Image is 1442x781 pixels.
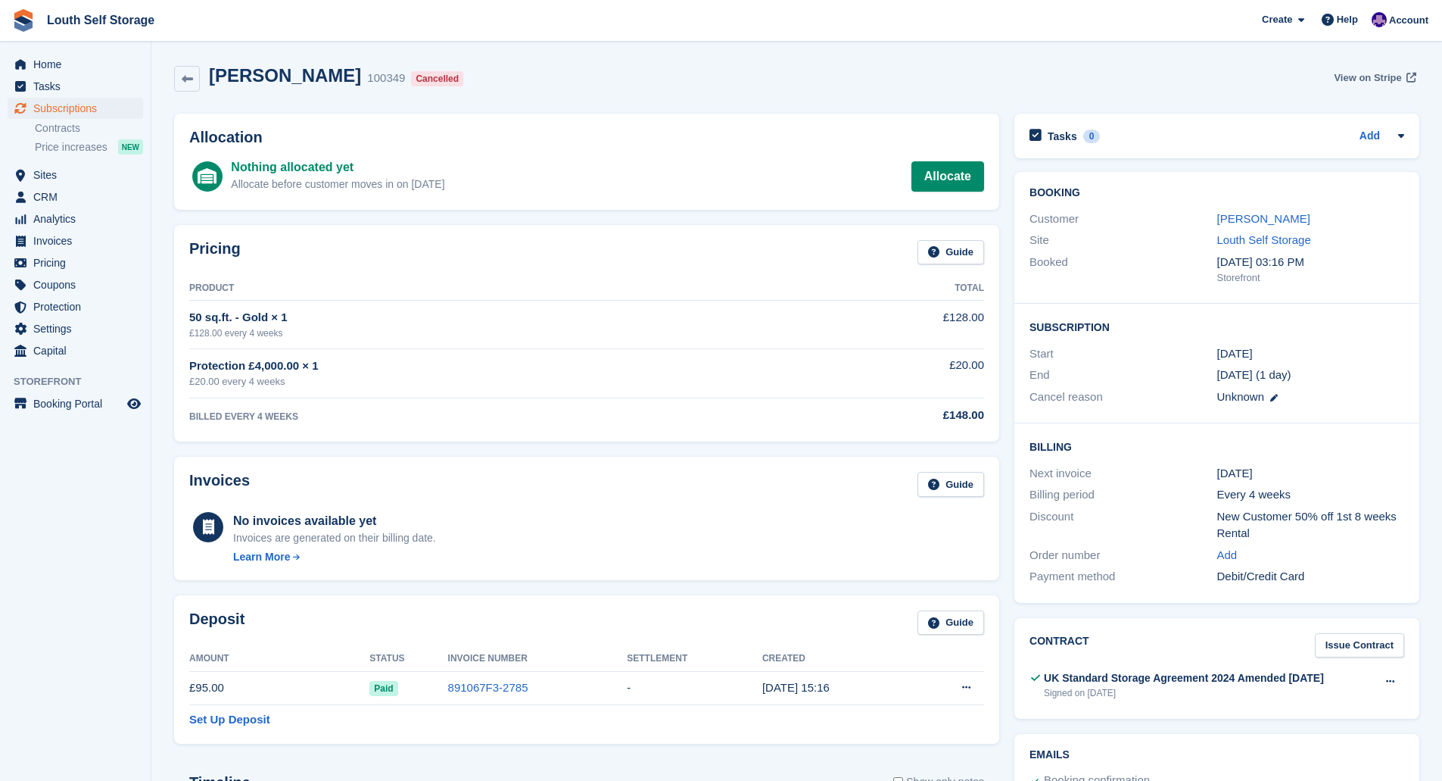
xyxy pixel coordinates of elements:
a: menu [8,340,143,361]
img: stora-icon-8386f47178a22dfd0bd8f6a31ec36ba5ce8667c1dd55bd0f319d3a0aa187defe.svg [12,9,35,32]
a: menu [8,318,143,339]
a: Allocate [911,161,984,192]
span: Capital [33,340,124,361]
td: £95.00 [189,671,369,705]
h2: [PERSON_NAME] [209,65,361,86]
h2: Tasks [1048,130,1077,143]
div: 0 [1083,130,1101,143]
div: 100349 [367,70,405,87]
div: Signed on [DATE] [1044,686,1324,700]
div: £128.00 every 4 weeks [189,326,793,340]
span: Sites [33,164,124,186]
a: menu [8,296,143,317]
span: Paid [369,681,397,696]
h2: Billing [1029,439,1404,454]
a: menu [8,393,143,414]
a: View on Stripe [1328,65,1419,90]
div: Next invoice [1029,465,1216,483]
div: [DATE] [1217,465,1404,483]
div: £148.00 [793,407,984,424]
div: No invoices available yet [233,512,436,530]
a: menu [8,252,143,273]
h2: Contract [1029,633,1089,658]
div: £20.00 every 4 weeks [189,374,793,389]
div: Cancelled [411,71,463,86]
div: Site [1029,232,1216,249]
a: Issue Contract [1315,633,1404,658]
a: [PERSON_NAME] [1217,212,1310,225]
span: View on Stripe [1334,70,1401,86]
a: Preview store [125,395,143,413]
div: End [1029,367,1216,384]
a: Add [1217,547,1238,564]
a: menu [8,54,143,75]
th: Total [793,276,984,301]
th: Status [369,647,447,671]
a: Learn More [233,549,436,565]
span: Storefront [14,374,151,389]
span: Home [33,54,124,75]
a: menu [8,186,143,208]
span: Coupons [33,274,124,295]
a: 891067F3-2785 [448,681,528,694]
div: Debit/Credit Card [1217,568,1404,586]
div: Billing period [1029,486,1216,504]
h2: Booking [1029,187,1404,199]
th: Created [762,647,913,671]
div: BILLED EVERY 4 WEEKS [189,410,793,423]
span: Subscriptions [33,98,124,119]
h2: Allocation [189,129,984,146]
span: Settings [33,318,124,339]
div: Cancel reason [1029,389,1216,406]
th: Settlement [627,647,762,671]
span: Pricing [33,252,124,273]
a: Guide [917,611,984,636]
div: Invoices are generated on their billing date. [233,530,436,546]
time: 2025-08-07 14:16:30 UTC [762,681,830,694]
a: Contracts [35,121,143,136]
a: Set Up Deposit [189,711,270,729]
h2: Pricing [189,240,241,265]
th: Invoice Number [448,647,628,671]
a: menu [8,98,143,119]
div: Payment method [1029,568,1216,586]
div: Order number [1029,547,1216,564]
div: Booked [1029,254,1216,286]
div: Nothing allocated yet [231,158,444,177]
span: Price increases [35,140,107,155]
div: Protection £4,000.00 × 1 [189,358,793,375]
div: Learn More [233,549,290,565]
span: Help [1337,12,1358,27]
div: Customer [1029,211,1216,228]
td: £20.00 [793,348,984,398]
span: Create [1262,12,1292,27]
img: Matthew Frith [1372,12,1387,27]
span: CRM [33,186,124,208]
span: Booking Portal [33,393,124,414]
div: 50 sq.ft. - Gold × 1 [189,309,793,326]
a: Louth Self Storage [41,8,160,33]
div: Start [1029,345,1216,363]
a: Guide [917,472,984,497]
span: Analytics [33,208,124,230]
span: [DATE] (1 day) [1217,368,1291,381]
h2: Invoices [189,472,250,497]
td: - [627,671,762,705]
div: Discount [1029,508,1216,542]
div: NEW [118,139,143,155]
a: menu [8,76,143,97]
a: menu [8,164,143,186]
span: Unknown [1217,390,1265,403]
div: Allocate before customer moves in on [DATE] [231,177,444,192]
a: menu [8,208,143,230]
div: New Customer 50% off 1st 8 weeks Rental [1217,508,1404,542]
div: Storefront [1217,270,1404,286]
div: UK Standard Storage Agreement 2024 Amended [DATE] [1044,670,1324,686]
span: Tasks [33,76,124,97]
a: menu [8,230,143,251]
time: 2025-08-13 23:00:00 UTC [1217,345,1253,363]
h2: Subscription [1029,319,1404,334]
div: Every 4 weeks [1217,486,1404,504]
td: £128.00 [793,301,984,348]
span: Protection [33,296,124,317]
